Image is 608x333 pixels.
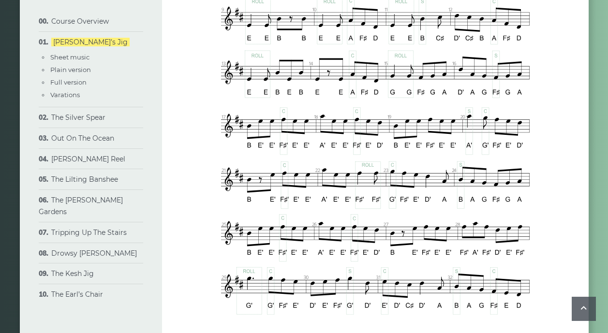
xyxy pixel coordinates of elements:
[51,113,105,122] a: The Silver Spear
[51,228,127,237] a: Tripping Up The Stairs
[50,91,80,99] a: Varations
[51,134,114,143] a: Out On The Ocean
[51,175,118,184] a: The Lilting Banshee
[51,269,94,278] a: The Kesh Jig
[51,38,130,46] a: [PERSON_NAME]’s Jig
[51,155,125,163] a: [PERSON_NAME] Reel
[50,66,91,73] a: Plain version
[51,290,103,299] a: The Earl’s Chair
[51,249,137,258] a: Drowsy [PERSON_NAME]
[51,17,109,26] a: Course Overview
[39,196,123,216] a: The [PERSON_NAME] Gardens
[50,53,89,61] a: Sheet music
[50,78,87,86] a: Full version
